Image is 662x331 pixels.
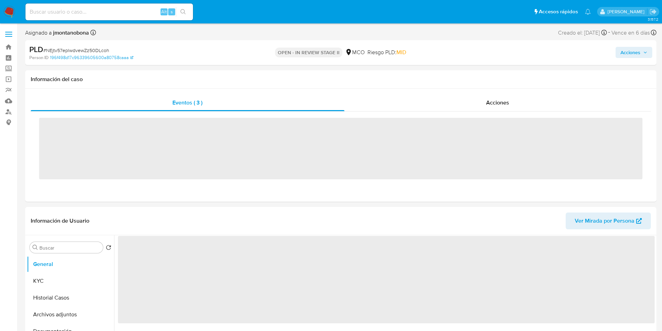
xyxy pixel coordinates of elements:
span: Alt [161,8,167,15]
button: KYC [27,273,114,289]
a: Salir [649,8,657,15]
span: Riesgo PLD: [367,49,406,56]
button: Volver al orden por defecto [106,245,111,252]
span: Acciones [620,47,640,58]
span: s [171,8,173,15]
span: # NEjtv57eplwdvewZz50DLcoh [43,47,109,54]
input: Buscar usuario o caso... [25,7,193,16]
a: Notificaciones [585,9,591,15]
button: Ver Mirada por Persona [566,213,651,229]
button: Buscar [32,245,38,250]
p: damian.rodriguez@mercadolibre.com [608,8,647,15]
span: Accesos rápidos [539,8,578,15]
button: Historial Casos [27,289,114,306]
a: 196f498d17c96339605600a80758caaa [50,55,133,61]
button: General [27,256,114,273]
span: ‌ [118,236,655,323]
b: PLD [29,44,43,55]
input: Buscar [39,245,100,251]
span: Eventos ( 3 ) [172,99,202,107]
span: ‌ [39,118,642,179]
p: OPEN - IN REVIEW STAGE II [275,48,342,57]
b: jmontanobona [52,29,89,37]
button: Archivos adjuntos [27,306,114,323]
span: Acciones [486,99,509,107]
span: Vence en 6 días [611,29,650,37]
button: search-icon [176,7,190,17]
span: Ver Mirada por Persona [575,213,634,229]
div: MCO [345,49,365,56]
span: Asignado a [25,29,89,37]
div: Creado el: [DATE] [558,28,607,37]
button: Acciones [616,47,652,58]
span: - [608,28,610,37]
h1: Información del caso [31,76,651,83]
span: MID [396,48,406,56]
h1: Información de Usuario [31,217,89,224]
b: Person ID [29,55,49,61]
